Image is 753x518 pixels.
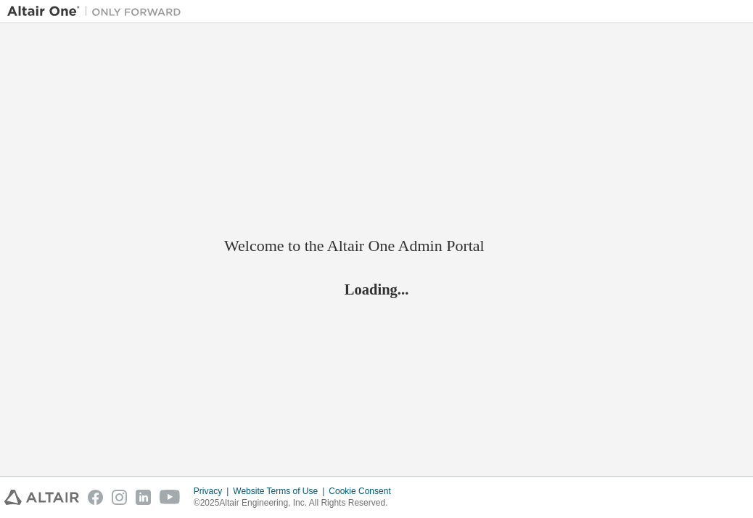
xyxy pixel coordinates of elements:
[88,490,103,505] img: facebook.svg
[233,485,329,497] div: Website Terms of Use
[194,497,400,509] p: © 2025 Altair Engineering, Inc. All Rights Reserved.
[329,485,399,497] div: Cookie Consent
[112,490,127,505] img: instagram.svg
[224,280,529,299] h2: Loading...
[224,236,529,256] h2: Welcome to the Altair One Admin Portal
[4,490,79,505] img: altair_logo.svg
[194,485,233,497] div: Privacy
[160,490,181,505] img: youtube.svg
[136,490,151,505] img: linkedin.svg
[7,4,189,19] img: Altair One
